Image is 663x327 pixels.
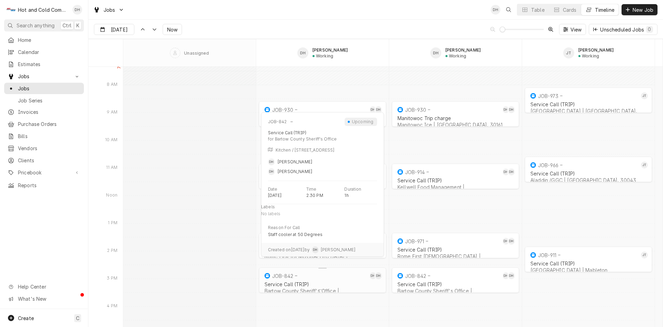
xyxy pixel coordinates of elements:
[73,5,82,15] div: Daryl Harris's Avatar
[344,187,361,192] p: Duration
[261,204,275,210] p: Labels
[268,168,275,175] div: DH
[18,85,80,92] span: Jobs
[297,47,308,58] div: Daryl Harris's Avatar
[17,22,55,29] span: Search anything
[4,95,84,106] a: Job Series
[502,272,509,279] div: Daryl Harris's Avatar
[272,273,293,279] div: JOB-842
[18,145,80,152] span: Vendors
[306,187,317,192] p: Time
[268,225,300,230] p: Reason For Call
[578,47,614,53] div: [PERSON_NAME]
[430,47,441,58] div: DH
[502,238,509,245] div: DH
[123,39,655,67] div: SPACE for context menu
[641,162,648,169] div: Jason Thomason's Avatar
[268,247,310,253] span: Created on [DATE] by
[375,272,382,279] div: DH
[272,107,293,113] div: JOB-930
[530,261,646,266] div: Service Call (TRIP)
[261,211,280,219] span: No labels
[18,157,80,164] span: Clients
[375,272,382,279] div: David Harris's Avatar
[268,130,306,136] div: Service Call (TRIP)
[18,61,80,68] span: Estimates
[538,162,558,168] div: JOB-966
[397,115,513,121] div: Manitowoc Trip charge
[90,4,127,16] a: Go to Jobs
[502,169,509,175] div: DH
[563,47,574,58] div: JT
[449,53,466,58] div: Working
[491,5,500,15] div: DH
[268,168,275,175] div: David Harris's Avatar
[265,281,381,287] div: Service Call (TRIP)
[316,53,333,58] div: Working
[268,232,323,237] p: Staff cooler at 50 Degrees
[4,46,84,58] a: Calendar
[508,169,515,175] div: DH
[508,272,515,279] div: David Harris's Avatar
[103,109,121,117] div: 9 AM
[508,272,515,279] div: DH
[313,47,348,53] div: [PERSON_NAME]
[18,133,80,140] span: Bills
[4,71,84,82] a: Go to Jobs
[641,92,648,99] div: JT
[369,272,376,279] div: DH
[508,238,515,245] div: DH
[312,246,319,253] div: DH
[18,48,80,56] span: Calendar
[641,252,648,258] div: JT
[531,6,545,13] div: Table
[641,252,648,258] div: Jason Thomason's Avatar
[184,51,209,56] div: Unassigned
[445,47,481,53] div: [PERSON_NAME]
[94,24,134,35] button: [DATE]
[268,158,275,165] div: Daryl Harris's Avatar
[4,143,84,154] a: Vendors
[530,171,646,176] div: Service Call (TRIP)
[538,252,556,258] div: JOB-911
[530,101,646,107] div: Service Call (TRIP)
[589,24,657,35] button: Unscheduled Jobs0
[4,167,84,178] a: Go to Pricebook
[268,193,281,198] p: [DATE]
[344,193,348,198] p: 1h
[103,165,121,172] div: 11 AM
[73,5,82,15] div: DH
[641,92,648,99] div: Jason Thomason's Avatar
[375,106,382,113] div: David Harris's Avatar
[4,106,84,118] a: Invoices
[166,26,179,33] span: Now
[278,169,312,174] span: [PERSON_NAME]
[76,315,79,322] span: C
[268,187,278,192] p: Date
[351,119,374,125] div: Upcoming
[4,130,84,142] a: Bills
[595,6,614,13] div: Timeline
[103,275,121,283] div: 3 PM
[312,246,319,253] div: Daryl Harris's Avatar
[103,303,121,311] div: 4 PM
[569,26,583,33] span: View
[375,106,382,113] div: DH
[268,119,287,125] div: JOB-842
[103,82,121,89] div: 8 AM
[18,283,80,290] span: Help Center
[102,137,121,145] div: 10 AM
[63,22,71,29] span: Ctrl
[563,47,574,58] div: Jason Thomason's Avatar
[6,5,16,15] div: H
[4,58,84,70] a: Estimates
[502,106,509,113] div: DH
[6,5,16,15] div: Hot and Cold Commercial Kitchens, Inc.'s Avatar
[18,120,80,128] span: Purchase Orders
[405,273,426,279] div: JOB-842
[397,281,513,287] div: Service Call (TRIP)
[502,106,509,113] div: Daryl Harris's Avatar
[502,169,509,175] div: Daryl Harris's Avatar
[405,238,424,244] div: JOB-971
[4,155,84,166] a: Clients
